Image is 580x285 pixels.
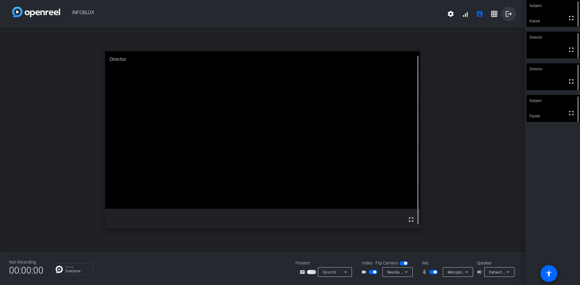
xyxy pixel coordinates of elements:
[9,259,43,265] div: Not Recording
[491,10,498,17] mat-icon: grid_on
[12,7,60,17] img: white-gradient.svg
[105,51,420,68] div: Director
[375,260,398,266] span: Flip Camera
[458,7,472,21] button: signal_cellular_alt
[300,268,307,276] mat-icon: screen_share_outline
[477,260,513,266] div: Speaker
[489,270,554,274] span: Default - Speakers (Realtek(R) Audio)
[422,268,429,276] mat-icon: mic_none
[527,95,580,106] div: Subject
[527,63,580,75] div: Director
[545,270,553,277] mat-icon: accessibility
[361,268,369,276] mat-icon: videocam_outline
[362,260,372,266] span: Video
[476,10,483,17] mat-icon: account_box
[447,10,454,17] mat-icon: settings
[387,270,456,274] span: NexiGo N60 FHD Webcam (1d6c:0103)
[477,268,484,276] mat-icon: volume_up
[60,7,443,21] span: INFOBLOX
[527,32,580,43] div: Director
[568,46,575,53] mat-icon: fullscreen
[568,14,575,22] mat-icon: fullscreen
[568,78,575,85] mat-icon: fullscreen
[56,266,63,273] img: Chat Icon
[568,109,575,117] mat-icon: fullscreen
[66,265,90,268] p: Group
[505,10,512,17] mat-icon: logout
[295,260,356,266] div: Present
[9,263,43,278] span: 00:00:00
[323,270,337,274] span: Source
[448,270,512,274] span: Microphone Array (Realtek(R) Audio)
[66,269,90,273] p: Everyone
[408,216,415,223] mat-icon: fullscreen
[416,260,477,266] div: Mic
